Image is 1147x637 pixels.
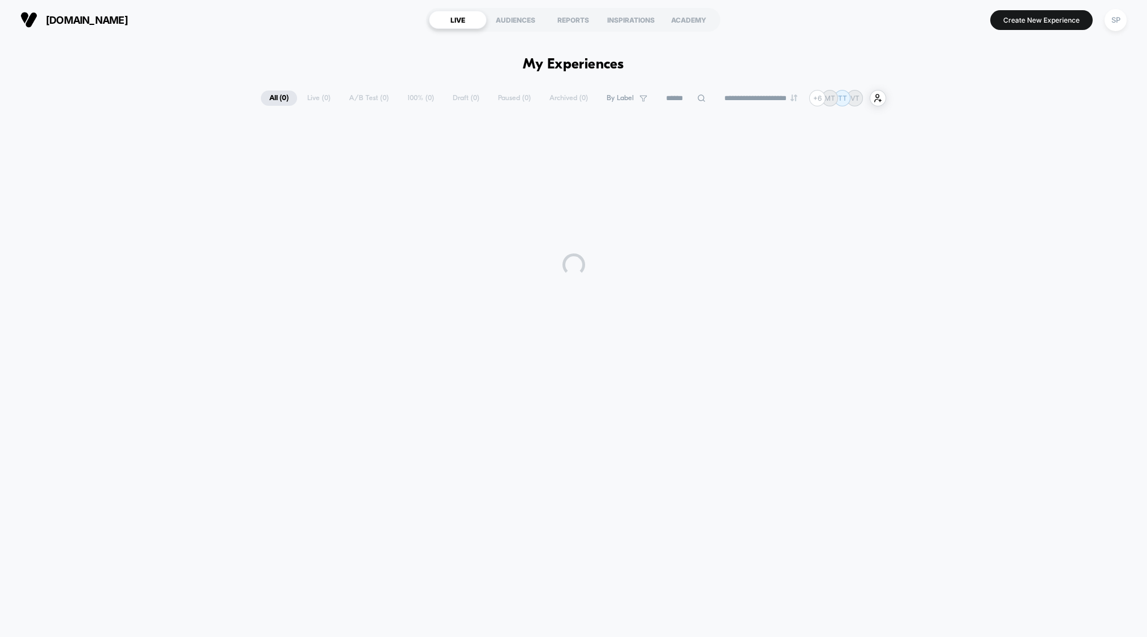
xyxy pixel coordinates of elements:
p: VT [850,94,860,102]
p: TT [838,94,847,102]
div: + 6 [809,90,826,106]
div: SP [1105,9,1127,31]
div: INSPIRATIONS [602,11,660,29]
button: [DOMAIN_NAME] [17,11,131,29]
button: Create New Experience [990,10,1093,30]
p: MT [824,94,835,102]
div: LIVE [429,11,487,29]
span: All ( 0 ) [261,91,297,106]
img: Visually logo [20,11,37,28]
span: By Label [607,94,634,102]
div: AUDIENCES [487,11,544,29]
span: [DOMAIN_NAME] [46,14,128,26]
button: SP [1101,8,1130,32]
div: REPORTS [544,11,602,29]
h1: My Experiences [523,57,624,73]
img: end [791,94,797,101]
div: ACADEMY [660,11,718,29]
